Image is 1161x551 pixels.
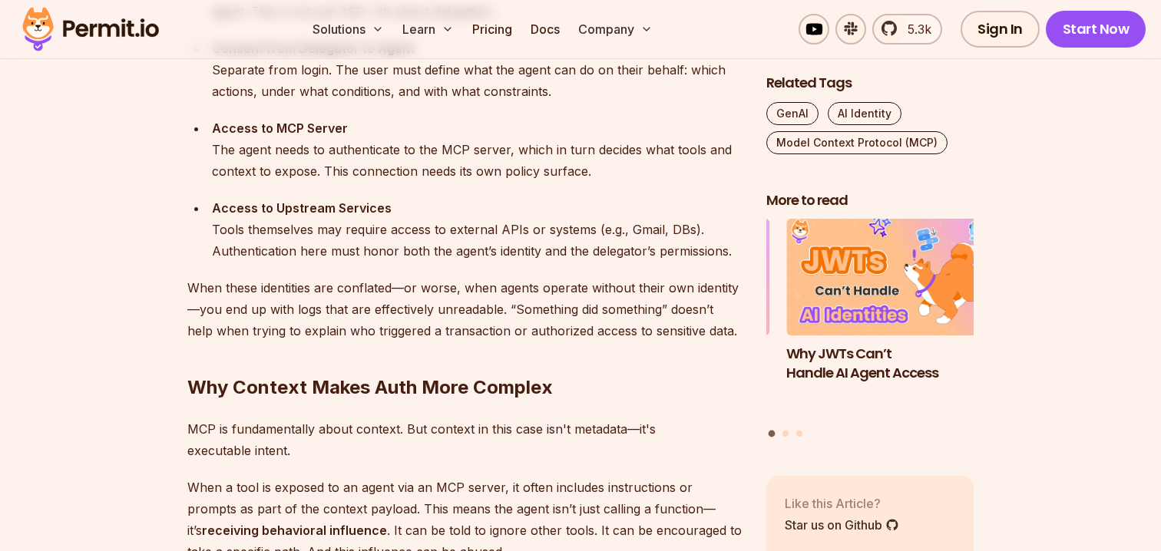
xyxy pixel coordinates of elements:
[396,14,460,45] button: Learn
[766,102,819,125] a: GenAI
[766,191,974,210] h2: More to read
[782,431,789,437] button: Go to slide 2
[961,11,1040,48] a: Sign In
[466,14,518,45] a: Pricing
[828,102,901,125] a: AI Identity
[786,219,994,336] img: Why JWTs Can’t Handle AI Agent Access
[187,314,742,400] h2: Why Context Makes Auth More Complex
[187,418,742,461] p: MCP is fundamentally about context. But context in this case isn't metadata—it's executable intent.
[785,516,899,534] a: Star us on Github
[796,431,802,437] button: Go to slide 3
[202,523,387,538] strong: receiving behavioral influence
[786,219,994,421] li: 1 of 3
[15,3,166,55] img: Permit logo
[212,200,392,216] strong: Access to Upstream Services
[786,219,994,421] a: Why JWTs Can’t Handle AI Agent AccessWhy JWTs Can’t Handle AI Agent Access
[563,345,770,421] h3: Delegating AI Permissions to Human Users with [DOMAIN_NAME]’s Access Request MCP
[212,117,742,182] div: The agent needs to authenticate to the MCP server, which in turn decides what tools and context t...
[563,219,770,421] li: 3 of 3
[1046,11,1146,48] a: Start Now
[898,20,931,38] span: 5.3k
[187,277,742,341] p: When these identities are conflated—or worse, when agents operate without their own identity—you ...
[572,14,659,45] button: Company
[524,14,566,45] a: Docs
[306,14,390,45] button: Solutions
[212,38,742,102] div: Separate from login. The user must define what the agent can do on their behalf: which actions, u...
[766,131,948,154] a: Model Context Protocol (MCP)
[766,219,974,440] div: Posts
[212,120,348,136] strong: Access to MCP Server
[769,431,776,437] button: Go to slide 1
[766,74,974,93] h2: Related Tags
[786,345,994,383] h3: Why JWTs Can’t Handle AI Agent Access
[563,219,770,336] img: Delegating AI Permissions to Human Users with Permit.io’s Access Request MCP
[872,14,942,45] a: 5.3k
[785,494,899,513] p: Like this Article?
[212,197,742,262] div: Tools themselves may require access to external APIs or systems (e.g., Gmail, DBs). Authenticatio...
